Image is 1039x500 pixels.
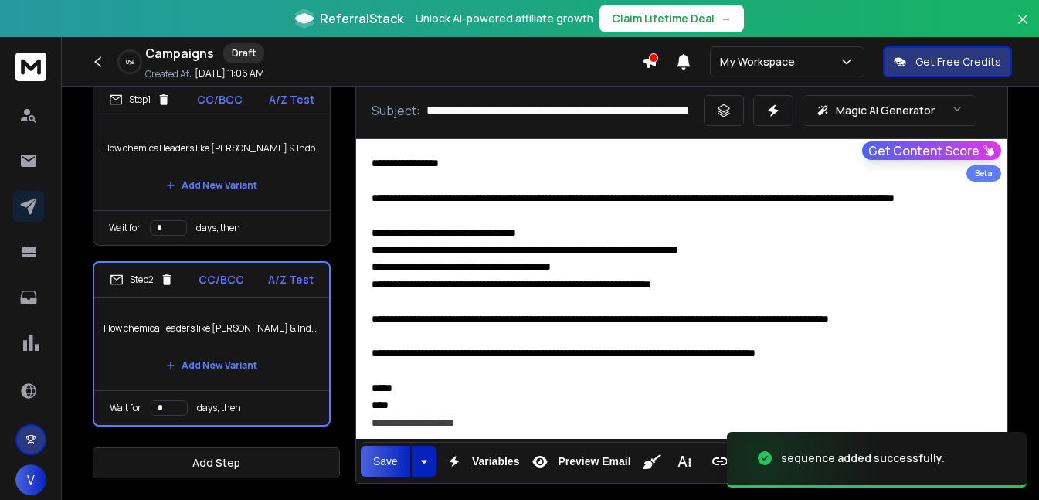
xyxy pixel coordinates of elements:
[670,446,699,477] button: More Text
[637,446,667,477] button: Clean HTML
[110,402,141,414] p: Wait for
[555,455,633,468] span: Preview Email
[199,272,244,287] p: CC/BCC
[109,222,141,234] p: Wait for
[268,272,314,287] p: A/Z Test
[195,67,264,80] p: [DATE] 11:06 AM
[104,307,320,350] p: How chemical leaders like [PERSON_NAME] & Indorama are reducing incidents
[966,165,1001,182] div: Beta
[915,54,1001,70] p: Get Free Credits
[721,11,732,26] span: →
[103,127,321,170] p: How chemical leaders like [PERSON_NAME] & Indorama are reducing incidents
[469,455,523,468] span: Variables
[269,92,314,107] p: A/Z Test
[15,464,46,495] button: V
[110,273,174,287] div: Step 2
[525,446,633,477] button: Preview Email
[803,95,976,126] button: Magic AI Generator
[836,103,935,118] p: Magic AI Generator
[372,101,420,120] p: Subject:
[720,54,801,70] p: My Workspace
[197,92,243,107] p: CC/BCC
[196,222,240,234] p: days, then
[781,451,945,466] div: sequence added successfully.
[883,46,1012,77] button: Get Free Credits
[197,402,241,414] p: days, then
[705,446,735,477] button: Insert Link (Ctrl+K)
[1013,9,1033,46] button: Close banner
[862,141,1001,160] button: Get Content Score
[109,93,171,107] div: Step 1
[320,9,403,28] span: ReferralStack
[361,446,410,477] button: Save
[154,170,270,201] button: Add New Variant
[126,57,134,66] p: 0 %
[223,43,264,63] div: Draft
[93,82,331,246] li: Step1CC/BCCA/Z TestHow chemical leaders like [PERSON_NAME] & Indorama are reducing incidentsAdd N...
[416,11,593,26] p: Unlock AI-powered affiliate growth
[154,350,270,381] button: Add New Variant
[93,447,340,478] button: Add Step
[93,261,331,427] li: Step2CC/BCCA/Z TestHow chemical leaders like [PERSON_NAME] & Indorama are reducing incidentsAdd N...
[145,68,192,80] p: Created At:
[440,446,523,477] button: Variables
[145,44,214,63] h1: Campaigns
[599,5,744,32] button: Claim Lifetime Deal→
